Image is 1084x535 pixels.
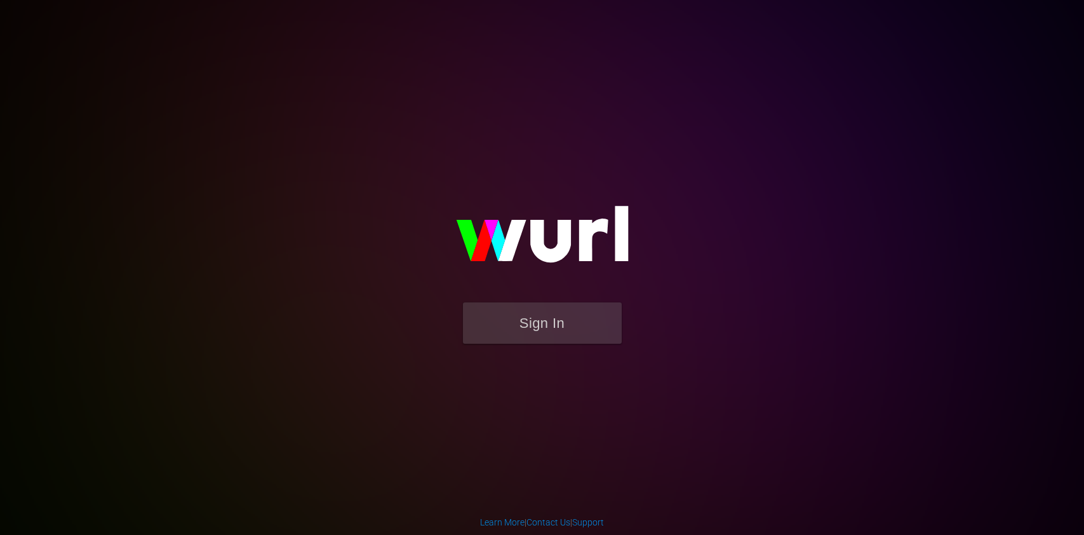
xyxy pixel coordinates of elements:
a: Support [572,517,604,527]
a: Contact Us [526,517,570,527]
div: | | [480,516,604,529]
a: Learn More [480,517,525,527]
button: Sign In [463,302,622,344]
img: wurl-logo-on-black-223613ac3d8ba8fe6dc639794a292ebdb59501304c7dfd60c99c58986ef67473.svg [415,179,669,302]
